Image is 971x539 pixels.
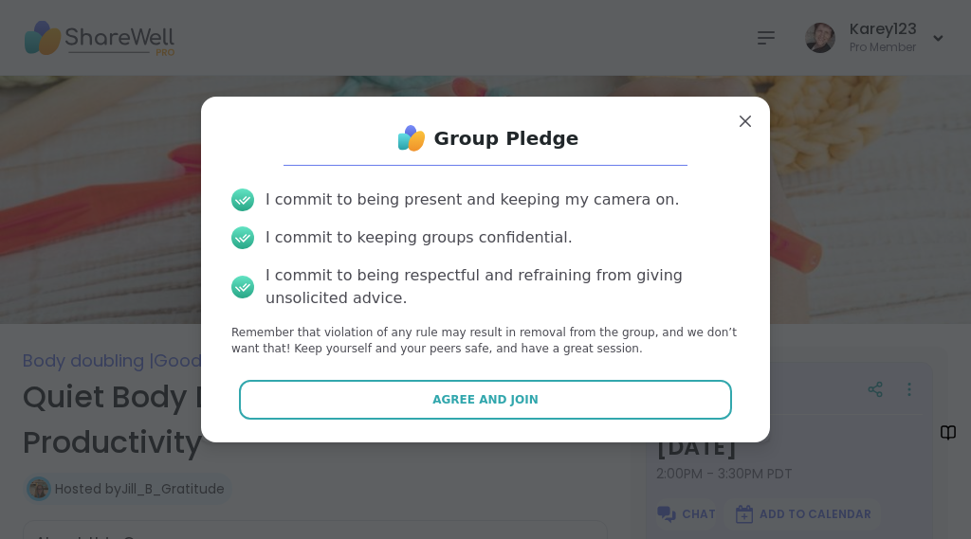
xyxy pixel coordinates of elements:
[266,226,573,249] div: I commit to keeping groups confidential.
[266,264,740,310] div: I commit to being respectful and refraining from giving unsolicited advice.
[231,325,740,357] p: Remember that violation of any rule may result in removal from the group, and we don’t want that!...
[393,119,431,157] img: ShareWell Logo
[239,380,733,420] button: Agree and Join
[432,391,539,408] span: Agree and Join
[434,125,579,152] h1: Group Pledge
[266,189,679,211] div: I commit to being present and keeping my camera on.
